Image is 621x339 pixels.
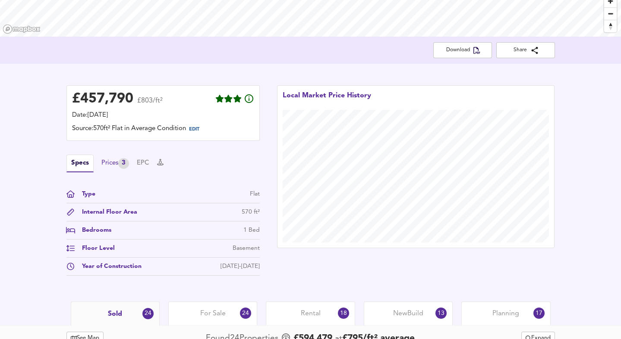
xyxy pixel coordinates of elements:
[435,308,447,319] div: 13
[137,97,163,110] span: £803/ft²
[250,190,260,199] div: Flat
[393,309,423,318] span: New Build
[75,262,142,271] div: Year of Construction
[242,208,260,217] div: 570 ft²
[3,24,41,34] a: Mapbox homepage
[604,20,617,32] button: Reset bearing to north
[72,124,254,135] div: Source: 570ft² Flat in Average Condition
[604,8,617,20] span: Zoom out
[75,226,111,235] div: Bedrooms
[200,309,226,318] span: For Sale
[503,46,548,55] span: Share
[137,159,149,168] button: EPC
[221,262,260,271] div: [DATE]-[DATE]
[533,308,545,319] div: 17
[101,158,129,169] button: Prices3
[75,190,95,199] div: Type
[243,226,260,235] div: 1 Bed
[283,91,371,110] div: Local Market Price History
[72,93,133,106] div: £ 457,790
[108,309,122,319] span: Sold
[604,7,617,20] button: Zoom out
[101,158,129,169] div: Prices
[338,308,349,319] div: 18
[66,155,94,172] button: Specs
[118,158,129,169] div: 3
[72,111,254,120] div: Date: [DATE]
[142,308,154,319] div: 24
[440,46,485,55] span: Download
[433,42,492,58] button: Download
[240,308,251,319] div: 24
[492,309,519,318] span: Planning
[301,309,321,318] span: Rental
[75,244,115,253] div: Floor Level
[233,244,260,253] div: Basement
[189,127,199,132] span: EDIT
[75,208,137,217] div: Internal Floor Area
[496,42,555,58] button: Share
